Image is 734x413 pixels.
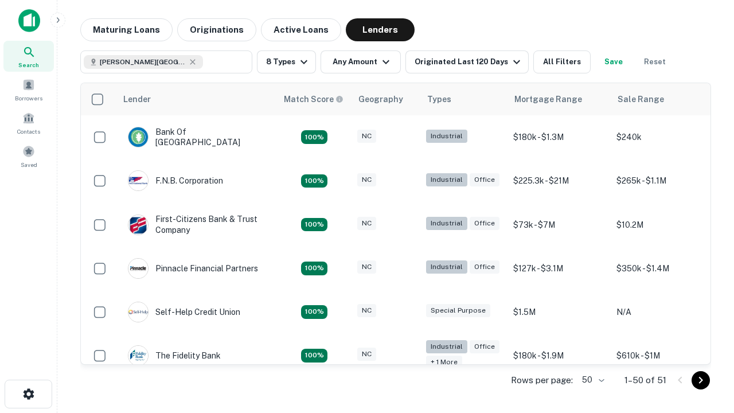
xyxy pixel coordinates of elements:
td: $225.3k - $21M [507,159,611,202]
div: Office [470,217,499,230]
td: $240k [611,115,714,159]
span: Contacts [17,127,40,136]
div: NC [357,348,376,361]
th: Types [420,83,507,115]
div: Office [470,260,499,274]
div: Office [470,173,499,186]
div: + 1 more [426,356,462,369]
div: Originated Last 120 Days [415,55,524,69]
div: Capitalize uses an advanced AI algorithm to match your search with the best lender. The match sco... [284,93,343,106]
button: Reset [637,50,673,73]
img: picture [128,346,148,365]
a: Saved [3,141,54,172]
p: 1–50 of 51 [624,373,666,387]
div: The Fidelity Bank [128,345,221,366]
div: Matching Properties: 9, hasApolloMatch: undefined [301,174,327,188]
button: Any Amount [321,50,401,73]
button: Save your search to get updates of matches that match your search criteria. [595,50,632,73]
td: $265k - $1.1M [611,159,714,202]
div: Self-help Credit Union [128,302,240,322]
div: Office [470,340,499,353]
td: $73k - $7M [507,202,611,246]
div: NC [357,260,376,274]
button: All Filters [533,50,591,73]
th: Lender [116,83,277,115]
td: N/A [611,290,714,334]
div: First-citizens Bank & Trust Company [128,214,266,235]
div: 50 [577,372,606,388]
div: Matching Properties: 11, hasApolloMatch: undefined [301,305,327,319]
button: Originations [177,18,256,41]
div: Lender [123,92,151,106]
td: $180k - $1.9M [507,334,611,377]
td: $610k - $1M [611,334,714,377]
img: picture [128,171,148,190]
td: $180k - $1.3M [507,115,611,159]
div: NC [357,130,376,143]
td: $1.5M [507,290,611,334]
div: Industrial [426,340,467,353]
div: NC [357,217,376,230]
div: Matching Properties: 8, hasApolloMatch: undefined [301,130,327,144]
button: Originated Last 120 Days [405,50,529,73]
div: Industrial [426,260,467,274]
button: Maturing Loans [80,18,173,41]
th: Geography [352,83,420,115]
div: Mortgage Range [514,92,582,106]
img: picture [128,302,148,322]
div: Sale Range [618,92,664,106]
div: NC [357,304,376,317]
div: F.n.b. Corporation [128,170,223,191]
h6: Match Score [284,93,341,106]
span: Saved [21,160,37,169]
th: Capitalize uses an advanced AI algorithm to match your search with the best lender. The match sco... [277,83,352,115]
span: Search [18,60,39,69]
td: $127k - $3.1M [507,247,611,290]
div: Industrial [426,217,467,230]
div: Matching Properties: 13, hasApolloMatch: undefined [301,349,327,363]
button: Lenders [346,18,415,41]
span: Borrowers [15,93,42,103]
img: picture [128,259,148,278]
button: Active Loans [261,18,341,41]
div: Geography [358,92,403,106]
img: capitalize-icon.png [18,9,40,32]
a: Contacts [3,107,54,138]
div: Types [427,92,451,106]
div: Matching Properties: 8, hasApolloMatch: undefined [301,218,327,232]
td: $10.2M [611,202,714,246]
a: Search [3,41,54,72]
span: [PERSON_NAME][GEOGRAPHIC_DATA], [GEOGRAPHIC_DATA] [100,57,186,67]
th: Sale Range [611,83,714,115]
div: Bank Of [GEOGRAPHIC_DATA] [128,127,266,147]
a: Borrowers [3,74,54,105]
div: Industrial [426,173,467,186]
button: 8 Types [257,50,316,73]
div: Pinnacle Financial Partners [128,258,258,279]
img: picture [128,127,148,147]
th: Mortgage Range [507,83,611,115]
td: $350k - $1.4M [611,247,714,290]
div: Matching Properties: 14, hasApolloMatch: undefined [301,262,327,275]
iframe: Chat Widget [677,321,734,376]
img: picture [128,215,148,235]
div: NC [357,173,376,186]
button: Go to next page [692,371,710,389]
p: Rows per page: [511,373,573,387]
div: Special Purpose [426,304,490,317]
div: Industrial [426,130,467,143]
